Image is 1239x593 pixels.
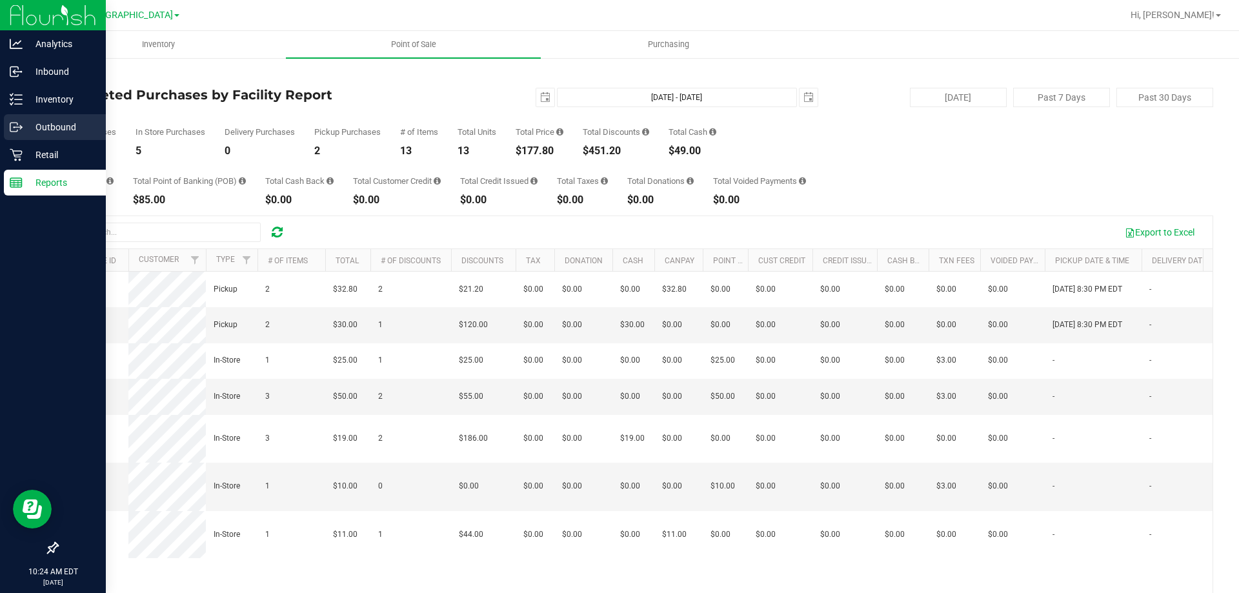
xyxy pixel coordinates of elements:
div: Total Units [458,128,496,136]
a: Customer [139,255,179,264]
span: $11.00 [662,528,687,541]
span: $0.00 [710,528,730,541]
span: $0.00 [756,528,776,541]
div: Total Price [516,128,563,136]
span: - [1149,283,1151,296]
div: $0.00 [713,195,806,205]
span: $32.80 [662,283,687,296]
a: Donation [565,256,603,265]
span: $0.00 [756,283,776,296]
span: $0.00 [562,432,582,445]
span: Pickup [214,319,237,331]
span: - [1053,432,1054,445]
span: $44.00 [459,528,483,541]
span: $0.00 [523,283,543,296]
span: $0.00 [662,319,682,331]
span: $21.20 [459,283,483,296]
span: 2 [378,432,383,445]
span: $0.00 [756,390,776,403]
div: 13 [458,146,496,156]
span: $0.00 [885,528,905,541]
span: $19.00 [333,432,358,445]
span: $186.00 [459,432,488,445]
p: Inventory [23,92,100,107]
span: $0.00 [820,390,840,403]
i: Sum of the cash-back amounts from rounded-up electronic payments for all purchases in the date ra... [327,177,334,185]
span: 1 [265,354,270,367]
div: Total Point of Banking (POB) [133,177,246,185]
span: $0.00 [756,432,776,445]
span: $55.00 [459,390,483,403]
a: Purchasing [541,31,796,58]
span: $50.00 [333,390,358,403]
inline-svg: Outbound [10,121,23,134]
span: $0.00 [523,354,543,367]
span: - [1149,390,1151,403]
span: 1 [378,319,383,331]
span: [DATE] 8:30 PM EDT [1053,283,1122,296]
span: $10.00 [333,480,358,492]
div: # of Items [400,128,438,136]
span: 1 [265,480,270,492]
div: Total Donations [627,177,694,185]
span: $0.00 [562,354,582,367]
span: $0.00 [562,528,582,541]
span: $0.00 [885,283,905,296]
span: select [536,88,554,106]
span: - [1149,528,1151,541]
span: $0.00 [710,432,730,445]
span: $0.00 [936,283,956,296]
div: $49.00 [669,146,716,156]
span: $0.00 [820,354,840,367]
p: Retail [23,147,100,163]
span: $0.00 [710,283,730,296]
i: Sum of the successful, non-voided CanPay payment transactions for all purchases in the date range. [106,177,114,185]
a: Credit Issued [823,256,876,265]
a: Total [336,256,359,265]
i: Sum of the discount values applied to the all purchases in the date range. [642,128,649,136]
a: Type [216,255,235,264]
i: Sum of all round-up-to-next-dollar total price adjustments for all purchases in the date range. [687,177,694,185]
span: select [800,88,818,106]
span: $0.00 [620,283,640,296]
span: $0.00 [562,319,582,331]
span: $0.00 [820,283,840,296]
span: In-Store [214,354,240,367]
span: $30.00 [620,319,645,331]
span: 1 [378,528,383,541]
a: Tax [526,256,541,265]
span: 1 [265,528,270,541]
span: Purchasing [630,39,707,50]
span: $25.00 [333,354,358,367]
div: 5 [136,146,205,156]
span: $0.00 [523,390,543,403]
span: $0.00 [662,480,682,492]
span: $25.00 [459,354,483,367]
iframe: Resource center [13,490,52,528]
span: In-Store [214,432,240,445]
span: $0.00 [936,319,956,331]
a: Cash [623,256,643,265]
span: $0.00 [756,354,776,367]
button: [DATE] [910,88,1007,107]
span: Hi, [PERSON_NAME]! [1131,10,1214,20]
span: In-Store [214,528,240,541]
span: 1 [378,354,383,367]
span: $0.00 [562,390,582,403]
a: # of Discounts [381,256,441,265]
div: 0 [225,146,295,156]
span: $19.00 [620,432,645,445]
div: $0.00 [353,195,441,205]
a: Txn Fees [939,256,974,265]
i: Sum of all voided payment transaction amounts, excluding tips and transaction fees, for all purch... [799,177,806,185]
a: Pickup Date & Time [1055,256,1129,265]
p: 10:24 AM EDT [6,566,100,578]
a: Voided Payment [991,256,1054,265]
span: - [1149,319,1151,331]
span: - [1053,480,1054,492]
span: $0.00 [820,432,840,445]
i: Sum of the successful, non-voided cash payment transactions for all purchases in the date range. ... [709,128,716,136]
span: Point of Sale [374,39,454,50]
a: # of Items [268,256,308,265]
span: [DATE] 8:30 PM EDT [1053,319,1122,331]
